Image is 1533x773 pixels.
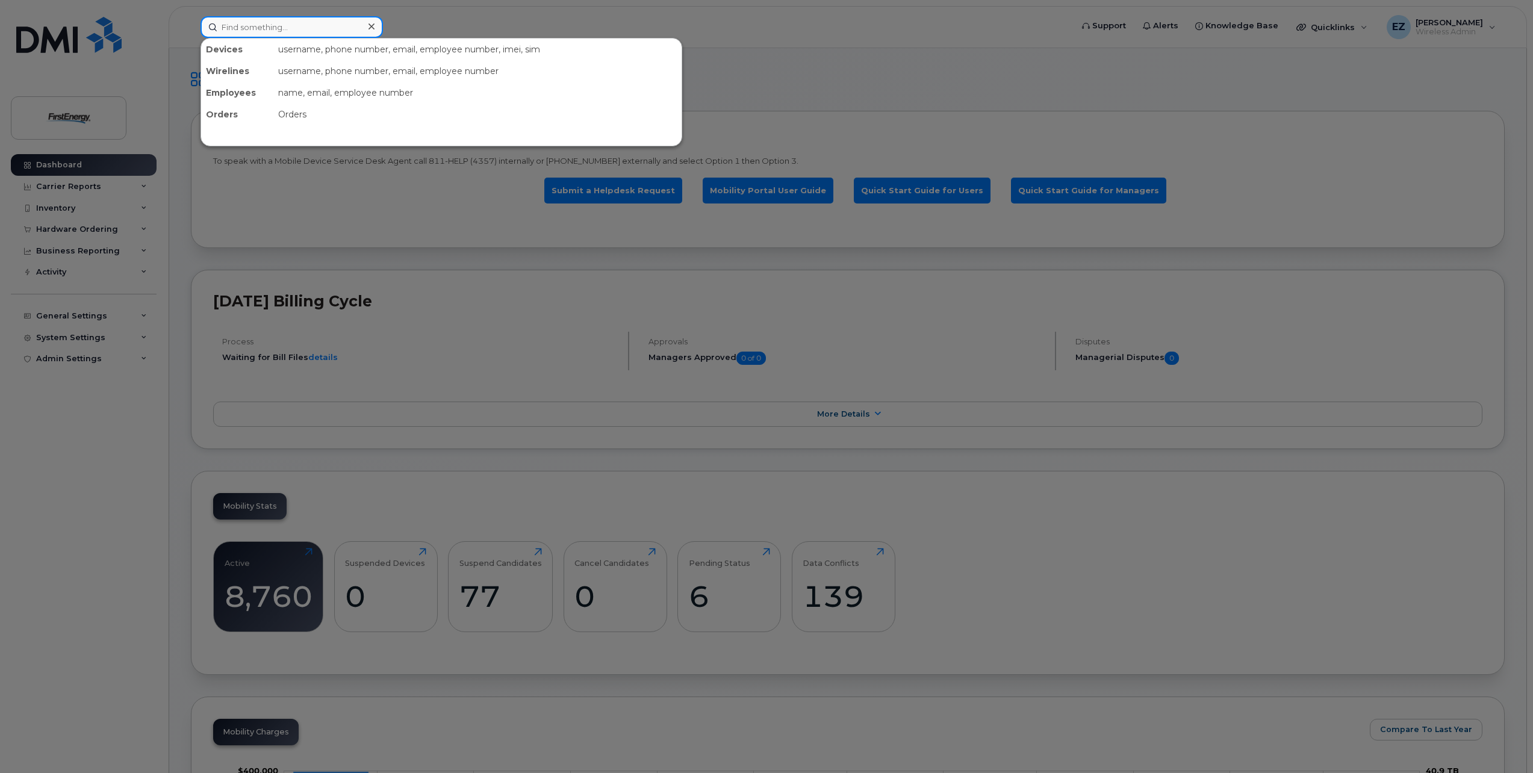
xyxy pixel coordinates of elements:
div: Employees [201,82,273,104]
div: username, phone number, email, employee number, imei, sim [273,39,682,60]
div: Orders [201,104,273,125]
div: name, email, employee number [273,82,682,104]
div: username, phone number, email, employee number [273,60,682,82]
div: Wirelines [201,60,273,82]
iframe: Messenger Launcher [1481,721,1524,764]
div: Orders [273,104,682,125]
div: Devices [201,39,273,60]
